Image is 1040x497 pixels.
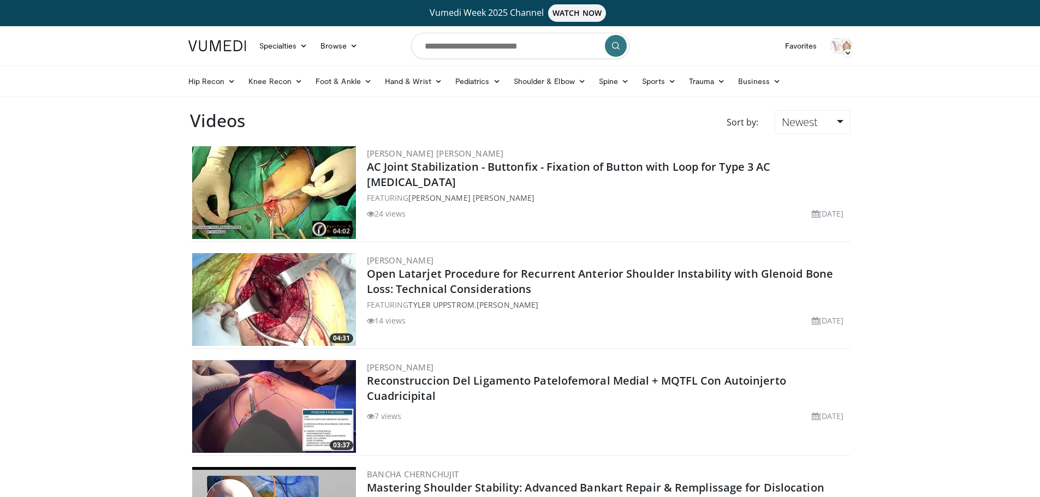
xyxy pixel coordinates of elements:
a: Spine [592,70,635,92]
a: [PERSON_NAME] [PERSON_NAME] [408,193,534,203]
img: 48f6f21f-43ea-44b1-a4e1-5668875d038e.300x170_q85_crop-smart_upscale.jpg [192,360,356,453]
a: Knee Recon [242,70,309,92]
input: Search topics, interventions [411,33,629,59]
a: 04:02 [192,146,356,239]
a: Trauma [682,70,732,92]
a: [PERSON_NAME] [PERSON_NAME] [367,148,504,159]
a: Mastering Shoulder Stability: Advanced Bankart Repair & Remplissage for Dislocation [367,480,824,495]
a: [PERSON_NAME] [477,300,538,310]
h2: Videos [190,110,245,131]
div: FEATURING [367,192,848,203]
span: 04:02 [330,226,353,236]
li: 7 views [367,410,402,422]
img: Avatar [830,35,852,57]
a: Newest [775,110,850,134]
div: FEATURING , [367,299,848,310]
img: c2f644dc-a967-485d-903d-283ce6bc3929.300x170_q85_crop-smart_upscale.jpg [192,146,356,239]
li: 14 views [367,315,406,326]
li: [DATE] [812,208,844,219]
a: Vumedi Week 2025 ChannelWATCH NOW [190,4,851,22]
a: Bancha Chernchujit [367,469,459,480]
a: [PERSON_NAME] [367,255,434,266]
img: 2b2da37e-a9b6-423e-b87e-b89ec568d167.300x170_q85_crop-smart_upscale.jpg [192,253,356,346]
a: 03:37 [192,360,356,453]
a: Hip Recon [182,70,242,92]
span: 04:31 [330,333,353,343]
li: [DATE] [812,315,844,326]
span: Newest [782,115,818,129]
a: Reconstruccion Del Ligamento Patelofemoral Medial + MQTFL Con Autoinjerto Cuadricipital [367,373,786,403]
img: VuMedi Logo [188,40,246,51]
li: 24 views [367,208,406,219]
div: Sort by: [718,110,766,134]
span: 03:37 [330,440,353,450]
a: AC Joint Stabilization - Buttonfix - Fixation of Button with Loop for Type 3 AC [MEDICAL_DATA] [367,159,771,189]
a: Foot & Ankle [309,70,378,92]
a: Browse [314,35,364,57]
span: WATCH NOW [548,4,606,22]
a: Business [732,70,787,92]
a: Tyler Uppstrom [408,300,474,310]
a: Pediatrics [449,70,507,92]
a: Hand & Wrist [378,70,449,92]
a: Shoulder & Elbow [507,70,592,92]
a: Sports [635,70,682,92]
a: [PERSON_NAME] [367,362,434,373]
li: [DATE] [812,410,844,422]
a: Specialties [253,35,314,57]
a: 04:31 [192,253,356,346]
a: Open Latarjet Procedure for Recurrent Anterior Shoulder Instability with Glenoid Bone Loss: Techn... [367,266,834,296]
a: Favorites [778,35,824,57]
